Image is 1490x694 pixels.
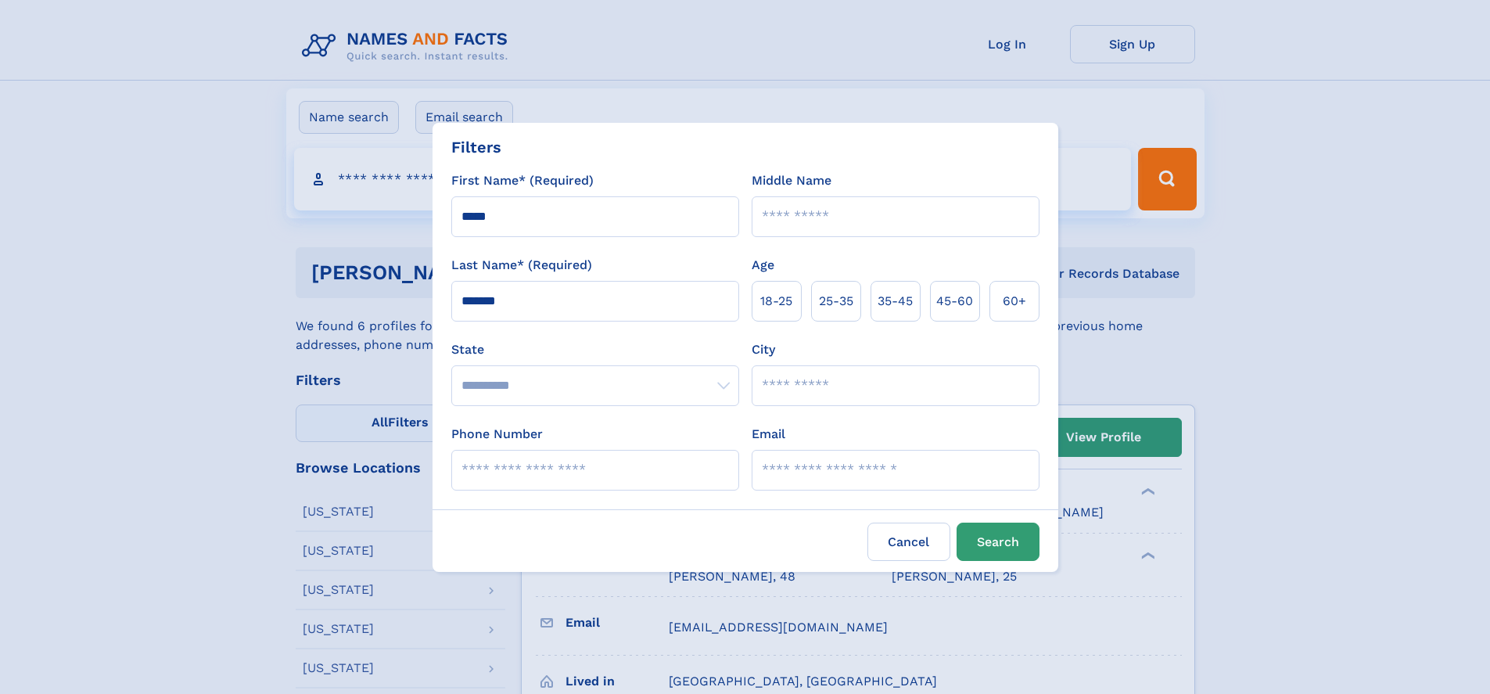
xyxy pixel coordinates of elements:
[752,171,831,190] label: Middle Name
[752,425,785,444] label: Email
[819,292,853,311] span: 25‑35
[451,256,592,275] label: Last Name* (Required)
[752,256,774,275] label: Age
[451,171,594,190] label: First Name* (Required)
[451,135,501,159] div: Filters
[878,292,913,311] span: 35‑45
[867,523,950,561] label: Cancel
[752,340,775,359] label: City
[760,292,792,311] span: 18‑25
[936,292,973,311] span: 45‑60
[957,523,1039,561] button: Search
[451,340,739,359] label: State
[451,425,543,444] label: Phone Number
[1003,292,1026,311] span: 60+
